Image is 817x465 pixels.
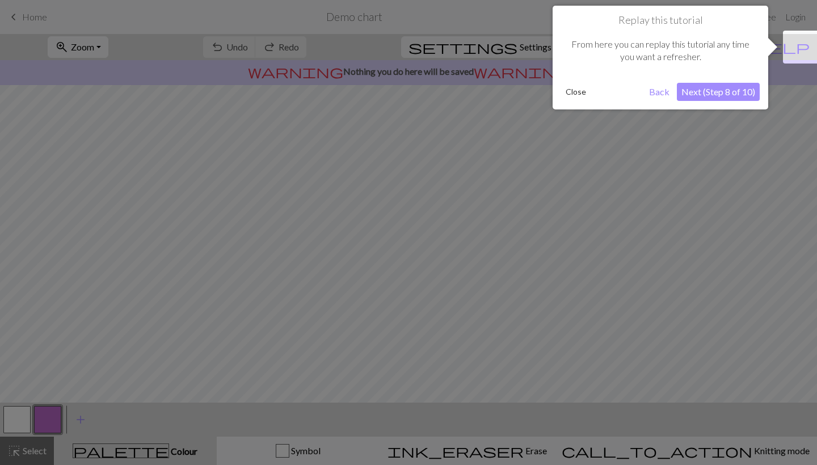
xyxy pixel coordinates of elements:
[561,27,760,75] div: From here you can replay this tutorial any time you want a refresher.
[561,14,760,27] h1: Replay this tutorial
[645,83,674,101] button: Back
[677,83,760,101] button: Next (Step 8 of 10)
[553,6,768,109] div: Replay this tutorial
[561,83,591,100] button: Close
